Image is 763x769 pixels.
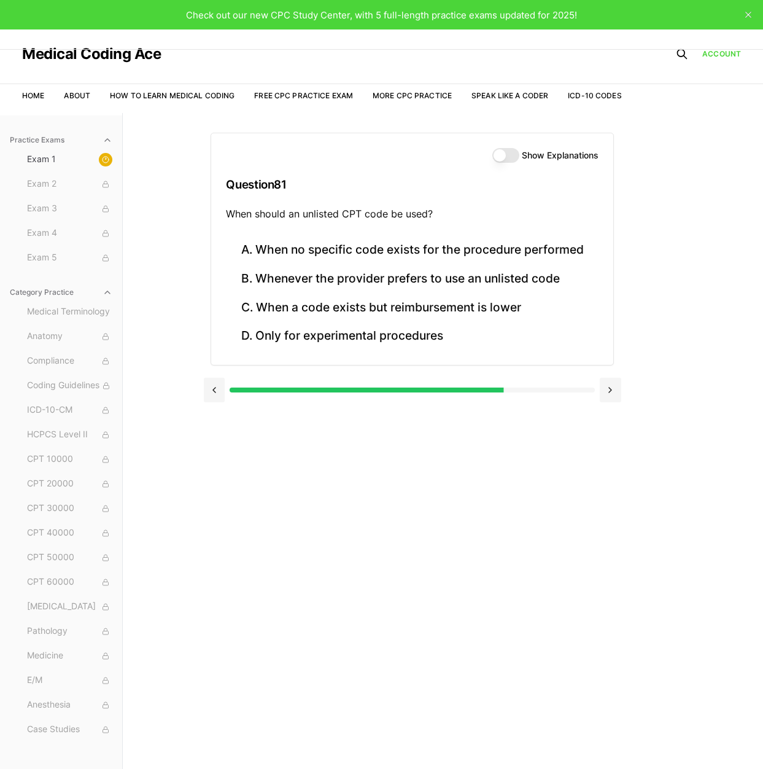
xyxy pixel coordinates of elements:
[22,720,117,740] button: Case Studies
[27,502,112,515] span: CPT 30000
[22,327,117,346] button: Anatomy
[22,224,117,243] button: Exam 4
[27,600,112,614] span: [MEDICAL_DATA]
[27,354,112,368] span: Compliance
[22,523,117,543] button: CPT 40000
[226,293,598,322] button: C. When a code exists but reimbursement is lower
[27,202,112,216] span: Exam 3
[22,376,117,396] button: Coding Guidelines
[22,400,117,420] button: ICD-10-CM
[22,671,117,690] button: E/M
[22,499,117,518] button: CPT 30000
[22,474,117,494] button: CPT 20000
[27,625,112,638] span: Pathology
[27,178,112,191] span: Exam 2
[27,404,112,417] span: ICD-10-CM
[27,649,112,663] span: Medicine
[226,265,598,294] button: B. Whenever the provider prefers to use an unlisted code
[738,5,758,25] button: close
[27,428,112,442] span: HCPCS Level II
[27,551,112,564] span: CPT 50000
[22,302,117,322] button: Medical Terminology
[702,49,741,60] a: Account
[254,91,353,100] a: Free CPC Practice Exam
[22,597,117,617] button: [MEDICAL_DATA]
[22,548,117,568] button: CPT 50000
[226,236,598,265] button: A. When no specific code exists for the procedure performed
[27,698,112,712] span: Anesthesia
[22,646,117,666] button: Medicine
[27,526,112,540] span: CPT 40000
[22,199,117,219] button: Exam 3
[22,150,117,170] button: Exam 1
[471,91,548,100] a: Speak Like a Coder
[64,91,90,100] a: About
[27,251,112,265] span: Exam 5
[27,576,112,589] span: CPT 60000
[27,674,112,687] span: E/M
[27,477,112,491] span: CPT 20000
[22,572,117,592] button: CPT 60000
[22,248,117,268] button: Exam 5
[22,622,117,641] button: Pathology
[22,695,117,715] button: Anesthesia
[522,151,598,160] label: Show Explanations
[110,91,234,100] a: How to Learn Medical Coding
[226,166,598,203] h3: Question 81
[22,47,161,61] a: Medical Coding Ace
[22,351,117,371] button: Compliance
[22,450,117,469] button: CPT 10000
[27,227,112,240] span: Exam 4
[568,91,621,100] a: ICD-10 Codes
[22,91,44,100] a: Home
[27,723,112,736] span: Case Studies
[5,283,117,302] button: Category Practice
[27,379,112,392] span: Coding Guidelines
[186,9,577,21] span: Check out our new CPC Study Center, with 5 full-length practice exams updated for 2025!
[27,330,112,343] span: Anatomy
[27,453,112,466] span: CPT 10000
[5,130,117,150] button: Practice Exams
[226,206,598,221] p: When should an unlisted CPT code be used?
[22,174,117,194] button: Exam 2
[22,425,117,445] button: HCPCS Level II
[27,305,112,319] span: Medical Terminology
[226,322,598,351] button: D. Only for experimental procedures
[27,153,112,166] span: Exam 1
[373,91,452,100] a: More CPC Practice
